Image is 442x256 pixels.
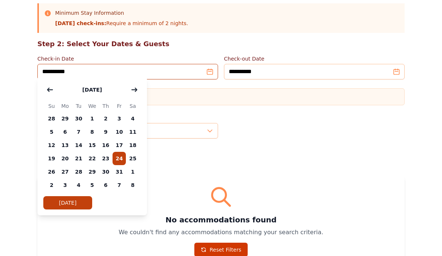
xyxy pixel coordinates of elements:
span: 26 [45,165,58,178]
button: [DATE] [75,82,109,97]
h3: No accommodations found [46,215,396,225]
span: We [86,102,99,110]
span: 21 [72,152,86,165]
span: 29 [86,165,99,178]
span: 2 [99,112,113,125]
span: Th [99,102,113,110]
span: 30 [72,112,86,125]
span: 7 [72,125,86,139]
strong: [DATE] check-ins: [55,20,106,26]
span: 25 [126,152,140,165]
span: 15 [86,139,99,152]
span: 16 [99,139,113,152]
span: 5 [86,178,99,192]
span: 6 [58,125,72,139]
span: 12 [45,139,58,152]
span: 31 [113,165,126,178]
span: 3 [113,112,126,125]
span: 22 [86,152,99,165]
span: Mo [58,102,72,110]
span: 23 [99,152,113,165]
button: [DATE] [43,196,92,209]
span: 24 [113,152,126,165]
span: 8 [86,125,99,139]
span: 27 [58,165,72,178]
span: 5 [45,125,58,139]
span: 7 [113,178,126,192]
span: 4 [72,178,86,192]
span: 28 [72,165,86,178]
span: 9 [99,125,113,139]
span: Sa [126,102,140,110]
label: Check-in Date [37,55,218,62]
p: Require a minimum of 2 nights. [55,20,188,27]
span: 1 [126,165,140,178]
span: 14 [72,139,86,152]
span: Fr [113,102,126,110]
span: 6 [99,178,113,192]
span: 3 [58,178,72,192]
span: 17 [113,139,126,152]
span: 29 [58,112,72,125]
span: 18 [126,139,140,152]
span: Tu [72,102,86,110]
span: Su [45,102,58,110]
h2: Step 2: Select Your Dates & Guests [37,39,405,49]
span: 10 [113,125,126,139]
span: 30 [99,165,113,178]
h3: Minimum Stay Information [55,9,188,17]
span: 28 [45,112,58,125]
span: 8 [126,178,140,192]
span: 1 [86,112,99,125]
span: 4 [126,112,140,125]
span: 11 [126,125,140,139]
span: 2 [45,178,58,192]
p: We couldn't find any accommodations matching your search criteria. [46,228,396,237]
label: Check-out Date [224,55,405,62]
span: 20 [58,152,72,165]
span: 13 [58,139,72,152]
span: 19 [45,152,58,165]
